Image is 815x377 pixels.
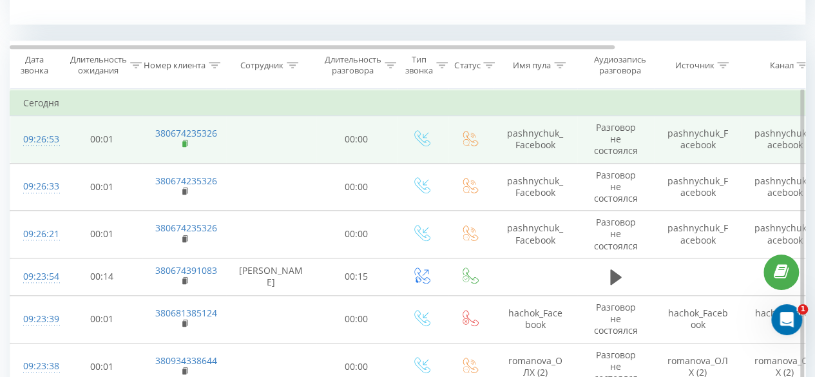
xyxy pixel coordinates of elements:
td: pashnychuk_Facebook [655,116,742,164]
td: 00:00 [316,163,397,211]
td: hachok_Facebook [655,295,742,343]
span: Разговор не состоялся [594,216,638,251]
td: hachok_Facebook [494,295,577,343]
td: 00:01 [62,163,142,211]
div: Длительность разговора [325,54,381,76]
td: 00:00 [316,116,397,164]
div: 09:23:54 [23,264,49,289]
div: Аудиозапись разговора [588,54,651,76]
div: 09:26:53 [23,127,49,152]
div: Статус [454,60,480,71]
a: 380934338644 [155,354,217,367]
td: 00:00 [316,211,397,258]
td: 00:01 [62,116,142,164]
td: 00:14 [62,258,142,295]
div: Тип звонка [405,54,433,76]
span: Разговор не состоялся [594,121,638,157]
div: Источник [675,60,714,71]
span: 1 [798,304,808,314]
div: Дата звонка [10,54,58,76]
iframe: Intercom live chat [771,304,802,335]
td: 00:01 [62,295,142,343]
td: [PERSON_NAME] [226,258,316,295]
div: Канал [769,60,793,71]
div: Номер клиента [144,60,206,71]
td: 00:00 [316,295,397,343]
div: Длительность ожидания [70,54,127,76]
td: pashnychuk_Facebook [655,163,742,211]
div: Сотрудник [240,60,283,71]
span: Разговор не состоялся [594,169,638,204]
div: 09:23:39 [23,307,49,332]
td: pashnychuk_Facebook [494,116,577,164]
a: 380674391083 [155,264,217,276]
div: 09:26:21 [23,222,49,247]
div: 09:26:33 [23,174,49,199]
td: pashnychuk_Facebook [494,211,577,258]
a: 380674235326 [155,222,217,234]
td: 00:01 [62,211,142,258]
td: pashnychuk_Facebook [494,163,577,211]
td: 00:15 [316,258,397,295]
span: Разговор не состоялся [594,301,638,336]
a: 380681385124 [155,307,217,319]
div: Имя пула [513,60,551,71]
a: 380674235326 [155,127,217,139]
a: 380674235326 [155,175,217,187]
td: pashnychuk_Facebook [655,211,742,258]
